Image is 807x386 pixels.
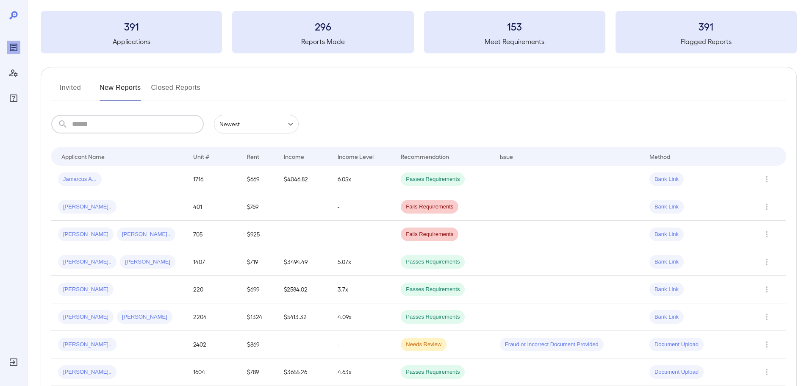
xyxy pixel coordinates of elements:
[649,286,684,294] span: Bank Link
[58,313,114,321] span: [PERSON_NAME]
[760,228,774,241] button: Row Actions
[277,276,331,303] td: $2584.02
[401,151,449,161] div: Recommendation
[277,248,331,276] td: $3494.49
[401,203,458,211] span: Fails Requirements
[117,313,172,321] span: [PERSON_NAME]
[240,276,277,303] td: $699
[401,258,465,266] span: Passes Requirements
[338,151,374,161] div: Income Level
[616,36,797,47] h5: Flagged Reports
[186,331,240,358] td: 2402
[649,151,670,161] div: Method
[331,166,394,193] td: 6.05x
[232,19,413,33] h3: 296
[240,221,277,248] td: $925
[58,203,116,211] span: [PERSON_NAME]..
[186,248,240,276] td: 1407
[424,19,605,33] h3: 153
[649,175,684,183] span: Bank Link
[760,283,774,296] button: Row Actions
[401,368,465,376] span: Passes Requirements
[331,303,394,331] td: 4.09x
[58,368,116,376] span: [PERSON_NAME]..
[120,258,175,266] span: [PERSON_NAME]
[331,358,394,386] td: 4.63x
[760,200,774,214] button: Row Actions
[277,303,331,331] td: $5413.32
[117,230,175,239] span: [PERSON_NAME]..
[649,368,704,376] span: Document Upload
[186,221,240,248] td: 705
[232,36,413,47] h5: Reports Made
[649,258,684,266] span: Bank Link
[240,248,277,276] td: $719
[240,358,277,386] td: $789
[500,151,513,161] div: Issue
[760,310,774,324] button: Row Actions
[616,19,797,33] h3: 391
[151,81,201,101] button: Closed Reports
[760,338,774,351] button: Row Actions
[58,341,116,349] span: [PERSON_NAME]..
[186,193,240,221] td: 401
[186,166,240,193] td: 1716
[58,286,114,294] span: [PERSON_NAME]
[331,221,394,248] td: -
[284,151,304,161] div: Income
[214,115,299,133] div: Newest
[58,175,102,183] span: Jamarcus A...
[7,41,20,54] div: Reports
[649,230,684,239] span: Bank Link
[331,331,394,358] td: -
[58,258,116,266] span: [PERSON_NAME]..
[760,365,774,379] button: Row Actions
[7,355,20,369] div: Log Out
[240,331,277,358] td: $869
[240,303,277,331] td: $1324
[186,276,240,303] td: 220
[51,81,89,101] button: Invited
[41,19,222,33] h3: 391
[401,175,465,183] span: Passes Requirements
[424,36,605,47] h5: Meet Requirements
[277,358,331,386] td: $3655.26
[401,341,446,349] span: Needs Review
[186,303,240,331] td: 2204
[7,92,20,105] div: FAQ
[186,358,240,386] td: 1604
[58,230,114,239] span: [PERSON_NAME]
[401,230,458,239] span: Fails Requirements
[760,172,774,186] button: Row Actions
[240,193,277,221] td: $769
[649,341,704,349] span: Document Upload
[401,313,465,321] span: Passes Requirements
[331,276,394,303] td: 3.7x
[61,151,105,161] div: Applicant Name
[331,248,394,276] td: 5.07x
[100,81,141,101] button: New Reports
[240,166,277,193] td: $669
[649,313,684,321] span: Bank Link
[331,193,394,221] td: -
[649,203,684,211] span: Bank Link
[193,151,209,161] div: Unit #
[760,255,774,269] button: Row Actions
[247,151,261,161] div: Rent
[500,341,604,349] span: Fraud or Incorrect Document Provided
[277,166,331,193] td: $4046.82
[41,11,797,53] summary: 391Applications296Reports Made153Meet Requirements391Flagged Reports
[7,66,20,80] div: Manage Users
[401,286,465,294] span: Passes Requirements
[41,36,222,47] h5: Applications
